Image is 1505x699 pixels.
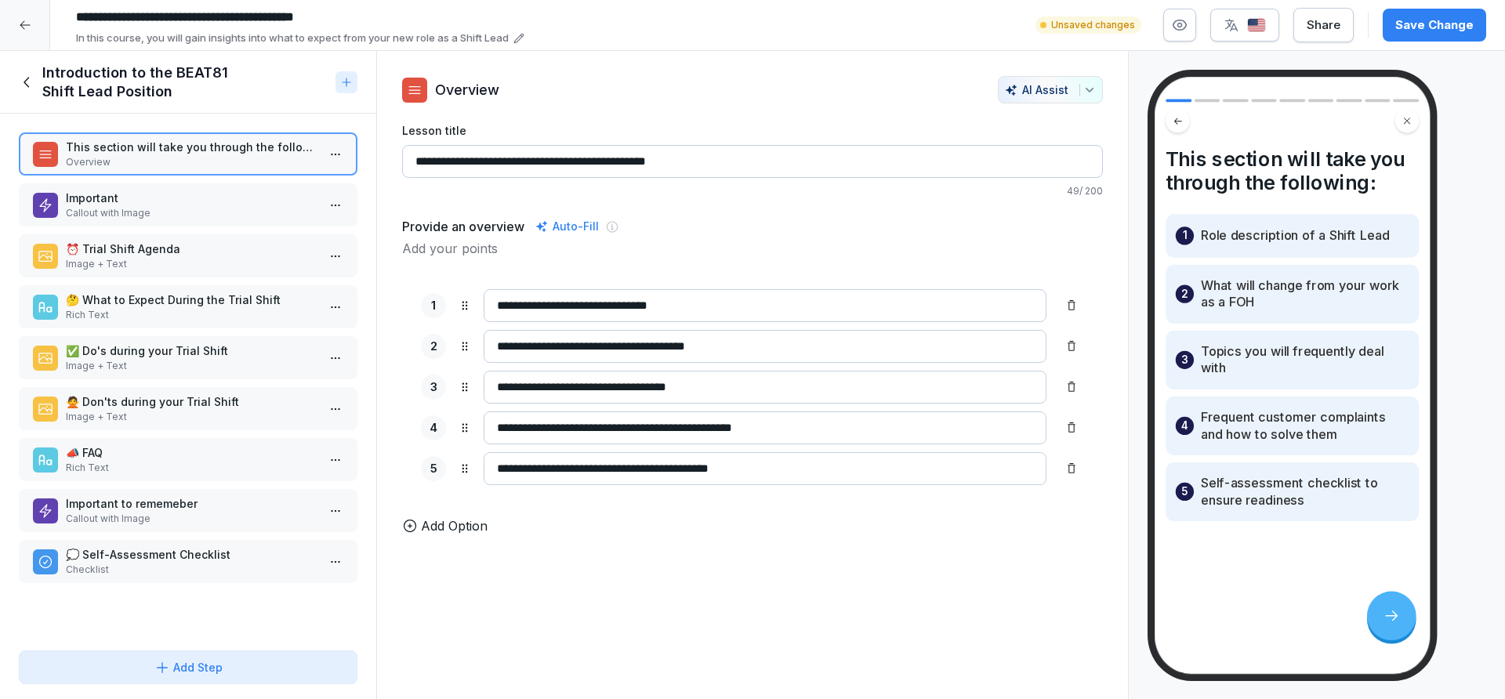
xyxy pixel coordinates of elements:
p: Image + Text [66,359,317,373]
button: Add Step [19,650,357,684]
p: Important to rememeber [66,495,317,512]
p: This section will take you through the following: [66,139,317,155]
p: What will change from your work as a FOH [1201,277,1409,311]
p: Role description of a Shift Lead [1201,227,1390,244]
p: 4 [430,419,437,437]
button: Save Change [1383,9,1486,42]
p: Callout with Image [66,512,317,526]
p: 💭 Self-Assessment Checklist [66,546,317,563]
div: Important to rememeberCallout with Image [19,489,357,532]
p: Important [66,190,317,206]
p: Frequent customer complaints and how to solve them [1201,409,1409,443]
p: Checklist [66,563,317,577]
div: This section will take you through the following:Overview [19,132,357,176]
p: Self-assessment checklist to ensure readiness [1201,475,1409,509]
p: Overview [435,79,499,100]
p: 3 [430,378,437,397]
div: ⏰ Trial Shift AgendaImage + Text [19,234,357,277]
p: 2 [1181,286,1188,302]
p: In this course, you will gain insights into what to expect from your new role as a Shift Lead [76,31,509,46]
div: ImportantCallout with Image [19,183,357,226]
div: 💭 Self-Assessment ChecklistChecklist [19,540,357,583]
button: AI Assist [998,76,1103,103]
p: Overview [66,155,317,169]
label: Lesson title [402,122,1103,139]
div: Share [1307,16,1340,34]
p: 🙅 Don'ts during your Trial Shift [66,393,317,410]
p: 5 [1181,484,1188,500]
div: 📣 FAQRich Text [19,438,357,481]
p: Topics you will frequently deal with [1201,343,1409,377]
p: 1 [431,297,436,315]
h1: Introduction to the BEAT81 Shift Lead Position [42,63,329,101]
p: Add your points [402,239,1103,258]
p: Callout with Image [66,206,317,220]
p: Image + Text [66,410,317,424]
div: Auto-Fill [532,217,602,236]
p: 5 [430,460,437,478]
div: Add Step [154,659,223,675]
p: Rich Text [66,308,317,322]
div: ✅ Do's during your Trial ShiftImage + Text [19,336,357,379]
button: Share [1293,8,1354,42]
p: 4 [1181,418,1188,434]
p: ✅ Do's during your Trial Shift [66,342,317,359]
div: 🙅 Don'ts during your Trial ShiftImage + Text [19,387,357,430]
p: 🤔 What to Expect During the Trial Shift [66,292,317,308]
div: AI Assist [1005,83,1096,96]
p: 📣 FAQ [66,444,317,461]
img: us.svg [1247,18,1266,33]
p: 3 [1181,352,1188,368]
p: Unsaved changes [1051,18,1135,32]
p: ⏰ Trial Shift Agenda [66,241,317,257]
div: Save Change [1395,16,1474,34]
p: 2 [430,338,437,356]
p: Image + Text [66,257,317,271]
p: Rich Text [66,461,317,475]
h5: Provide an overview [402,217,524,236]
p: Add Option [421,516,488,535]
p: 1 [1183,227,1187,244]
h4: This section will take you through the following: [1166,147,1419,194]
div: 🤔 What to Expect During the Trial ShiftRich Text [19,285,357,328]
p: 49 / 200 [402,184,1103,198]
